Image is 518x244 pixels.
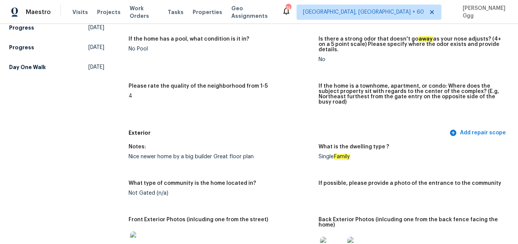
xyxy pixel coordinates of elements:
h5: What is the dwelling type ? [319,144,389,150]
em: Family [334,154,350,160]
a: Day One Walk[DATE] [9,60,104,74]
div: Nice newer home by a big builder Great floor plan [129,154,313,159]
h5: Is there a strong odor that doesn't go as your nose adjusts? (4+ on a 5 point scale) Please speci... [319,36,503,52]
button: Add repair scope [448,126,509,140]
span: [DATE] [88,44,104,51]
span: [DATE] [88,63,104,71]
h5: If possible, please provide a photo of the entrance to the community [319,181,501,186]
span: [PERSON_NAME] Ggg [460,5,507,20]
h5: Front Exterior Photos (inlcuding one from the street) [129,217,268,222]
span: Geo Assignments [231,5,273,20]
a: Progress[DATE] [9,41,104,54]
h5: If the home is a townhome, apartment, or condo: Where does the subject property sit with regards ... [319,83,503,105]
h5: Progress [9,44,34,51]
div: Single [319,154,503,159]
h5: Day One Walk [9,63,46,71]
h5: Progress [9,24,34,31]
div: No [319,57,503,62]
div: No Pool [129,46,313,52]
a: Progress[DATE] [9,21,104,35]
span: Add repair scope [451,128,506,138]
h5: Exterior [129,129,448,137]
h5: Please rate the quality of the neighborhood from 1-5 [129,83,268,89]
em: away [418,36,433,42]
div: 4 [129,93,313,99]
div: 743 [286,5,291,12]
span: [GEOGRAPHIC_DATA], [GEOGRAPHIC_DATA] + 60 [303,8,424,16]
span: [DATE] [88,24,104,31]
h5: What type of community is the home located in? [129,181,256,186]
div: Not Gated (n/a) [129,190,313,196]
h5: Notes: [129,144,146,150]
span: Work Orders [130,5,159,20]
span: Maestro [26,8,51,16]
span: Projects [97,8,121,16]
span: Properties [193,8,222,16]
h5: If the home has a pool, what condition is it in? [129,36,249,42]
span: Tasks [168,9,184,15]
h5: Back Exterior Photos (inlcuding one from the back fence facing the home) [319,217,503,228]
span: Visits [72,8,88,16]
